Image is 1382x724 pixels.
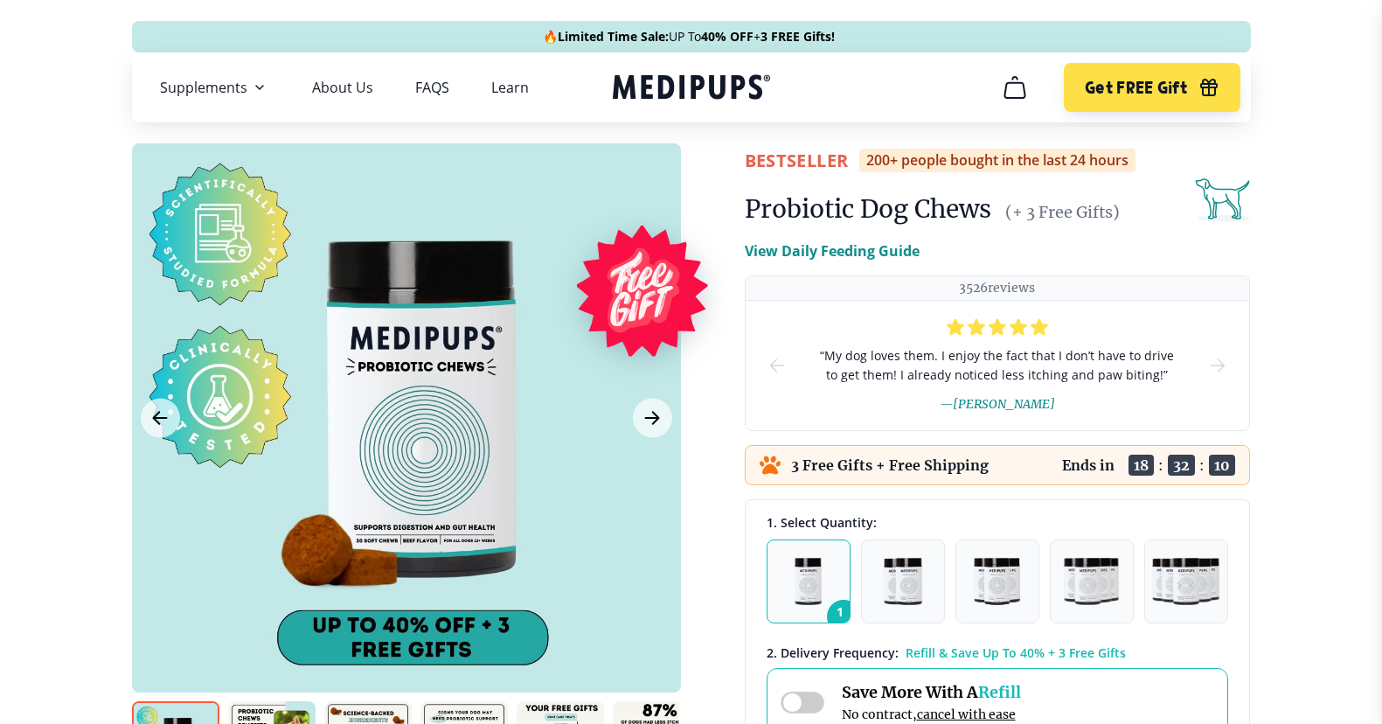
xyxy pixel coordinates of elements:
span: 2 . Delivery Frequency: [767,644,899,661]
p: 3 Free Gifts + Free Shipping [791,456,989,474]
a: Learn [491,79,529,96]
span: : [1199,456,1205,474]
span: Refill [978,682,1021,702]
div: 1. Select Quantity: [767,514,1228,531]
h1: Probiotic Dog Chews [745,193,991,225]
p: View Daily Feeding Guide [745,240,920,261]
span: Supplements [160,79,247,96]
a: About Us [312,79,373,96]
span: Get FREE Gift [1085,78,1187,98]
button: 1 [767,540,851,623]
button: Get FREE Gift [1064,63,1240,112]
span: Refill & Save Up To 40% + 3 Free Gifts [906,644,1126,661]
img: Pack of 5 - Natural Dog Supplements [1152,558,1219,605]
img: Pack of 3 - Natural Dog Supplements [974,558,1021,605]
span: (+ 3 Free Gifts) [1005,202,1120,222]
p: 3526 reviews [959,280,1035,296]
button: cart [994,66,1036,108]
span: 10 [1209,455,1235,476]
button: Previous Image [141,399,180,438]
button: Next Image [633,399,672,438]
span: BestSeller [745,149,849,172]
img: Pack of 4 - Natural Dog Supplements [1064,558,1119,605]
span: Save More With A [842,682,1021,702]
span: 1 [827,600,860,633]
span: : [1158,456,1163,474]
img: Pack of 1 - Natural Dog Supplements [795,558,822,605]
p: Ends in [1062,456,1115,474]
span: cancel with ease [917,707,1016,722]
span: No contract, [842,707,1021,722]
span: 🔥 UP To + [543,28,835,45]
span: 32 [1168,455,1195,476]
div: 200+ people bought in the last 24 hours [859,149,1135,172]
span: “ My dog loves them. I enjoy the fact that I don’t have to drive to get them! I already noticed l... [816,346,1179,385]
a: Medipups [613,71,770,107]
span: — [PERSON_NAME] [940,396,1055,412]
button: next-slide [1207,301,1228,430]
img: Pack of 2 - Natural Dog Supplements [884,558,922,605]
button: prev-slide [767,301,788,430]
button: Supplements [160,77,270,98]
span: 18 [1129,455,1154,476]
a: FAQS [415,79,449,96]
